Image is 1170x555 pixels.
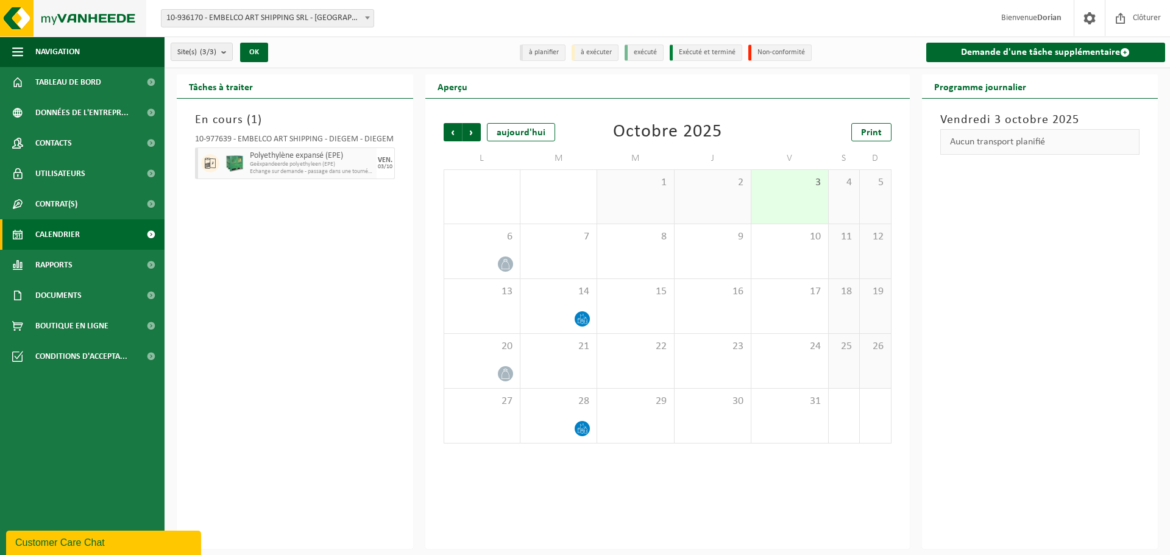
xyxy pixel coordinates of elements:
[748,44,812,61] li: Non-conformité
[450,340,514,353] span: 20
[450,230,514,244] span: 6
[625,44,664,61] li: exécuté
[603,230,667,244] span: 8
[161,10,374,27] span: 10-936170 - EMBELCO ART SHIPPING SRL - ETTERBEEK
[250,168,374,175] span: Echange sur demande - passage dans une tournée fixe (traitement inclus)
[35,341,127,372] span: Conditions d'accepta...
[572,44,619,61] li: à exécuter
[520,147,597,169] td: M
[757,176,821,189] span: 3
[835,340,853,353] span: 25
[835,285,853,299] span: 18
[161,9,374,27] span: 10-936170 - EMBELCO ART SHIPPING SRL - ETTERBEEK
[860,147,891,169] td: D
[670,44,742,61] li: Exécuté et terminé
[681,340,745,353] span: 23
[940,111,1140,129] h3: Vendredi 3 octobre 2025
[829,147,860,169] td: S
[487,123,555,141] div: aujourd'hui
[1037,13,1062,23] strong: Dorian
[250,151,374,161] span: Polyethylène expansé (EPE)
[757,285,821,299] span: 17
[603,285,667,299] span: 15
[6,528,204,555] iframe: chat widget
[444,123,462,141] span: Précédent
[35,67,101,97] span: Tableau de bord
[757,395,821,408] span: 31
[250,161,374,168] span: Geëxpandeerde polyethyleen (EPE)
[866,230,884,244] span: 12
[251,114,258,126] span: 1
[526,230,590,244] span: 7
[926,43,1166,62] a: Demande d'une tâche supplémentaire
[922,74,1038,98] h2: Programme journalier
[444,147,520,169] td: L
[861,128,882,138] span: Print
[378,164,392,170] div: 03/10
[195,111,395,129] h3: En cours ( )
[675,147,751,169] td: J
[526,340,590,353] span: 21
[225,154,244,172] img: PB-HB-1400-HPE-GN-01
[681,230,745,244] span: 9
[851,123,892,141] a: Print
[35,311,108,341] span: Boutique en ligne
[597,147,674,169] td: M
[866,176,884,189] span: 5
[35,250,73,280] span: Rapports
[757,230,821,244] span: 10
[526,395,590,408] span: 28
[35,280,82,311] span: Documents
[835,230,853,244] span: 11
[240,43,268,62] button: OK
[177,74,265,98] h2: Tâches à traiter
[463,123,481,141] span: Suivant
[35,97,129,128] span: Données de l'entrepr...
[177,43,216,62] span: Site(s)
[35,158,85,189] span: Utilisateurs
[603,395,667,408] span: 29
[35,128,72,158] span: Contacts
[35,37,80,67] span: Navigation
[681,176,745,189] span: 2
[171,43,233,61] button: Site(s)(3/3)
[450,285,514,299] span: 13
[450,395,514,408] span: 27
[866,340,884,353] span: 26
[681,395,745,408] span: 30
[526,285,590,299] span: 14
[613,123,722,141] div: Octobre 2025
[866,285,884,299] span: 19
[378,157,392,164] div: VEN.
[200,48,216,56] count: (3/3)
[195,135,395,147] div: 10-977639 - EMBELCO ART SHIPPING - DIEGEM - DIEGEM
[835,176,853,189] span: 4
[751,147,828,169] td: V
[681,285,745,299] span: 16
[35,189,77,219] span: Contrat(s)
[757,340,821,353] span: 24
[35,219,80,250] span: Calendrier
[425,74,480,98] h2: Aperçu
[603,340,667,353] span: 22
[603,176,667,189] span: 1
[940,129,1140,155] div: Aucun transport planifié
[520,44,565,61] li: à planifier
